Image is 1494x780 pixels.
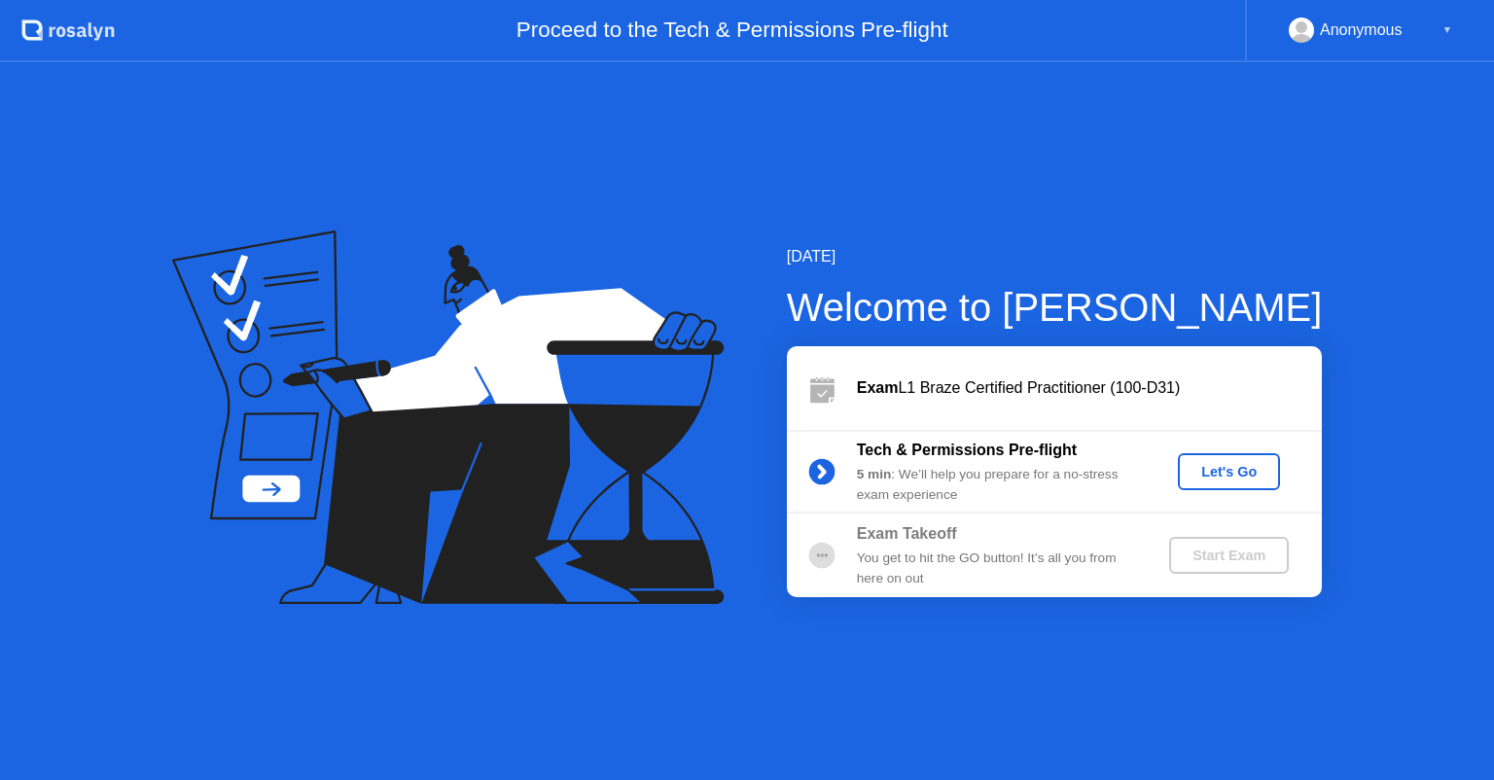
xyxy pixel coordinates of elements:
div: L1 Braze Certified Practitioner (100-D31) [857,376,1322,400]
div: Welcome to [PERSON_NAME] [787,278,1323,337]
b: Tech & Permissions Pre-flight [857,442,1077,458]
div: : We’ll help you prepare for a no-stress exam experience [857,465,1137,505]
button: Start Exam [1169,537,1289,574]
div: ▼ [1442,18,1452,43]
div: [DATE] [787,245,1323,268]
b: Exam [857,379,899,396]
b: 5 min [857,467,892,481]
button: Let's Go [1178,453,1280,490]
div: Anonymous [1320,18,1403,43]
div: You get to hit the GO button! It’s all you from here on out [857,549,1137,588]
div: Start Exam [1177,548,1281,563]
div: Let's Go [1186,464,1272,479]
b: Exam Takeoff [857,525,957,542]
